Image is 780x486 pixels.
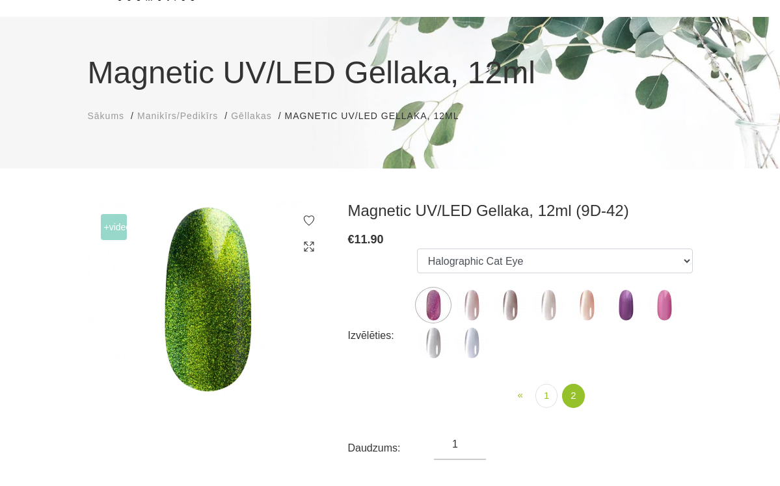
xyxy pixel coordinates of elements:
img: ... [532,289,565,321]
a: 1 [535,384,558,408]
span: Manikīrs/Pedikīrs [137,111,218,121]
span: Sākums [88,111,125,121]
img: ... [610,289,642,321]
img: ... [494,289,526,321]
img: ... [455,289,488,321]
div: Daudzums: [348,438,435,459]
li: Magnetic UV/LED Gellaka, 12ml [285,109,472,123]
a: Manikīrs/Pedikīrs [137,109,218,123]
img: ... [648,289,680,321]
img: ... [417,327,450,359]
img: ... [571,289,603,321]
span: Gēllakas [231,111,271,121]
a: Previous [510,384,531,407]
a: 2 [562,384,584,408]
div: Izvēlēties: [348,325,417,346]
img: Magnetic UV/LED Gellaka, 12ml [88,201,329,398]
span: € [348,233,355,246]
span: +Video [101,214,127,240]
h1: Magnetic UV/LED Gellaka, 12ml [88,49,693,96]
a: Gēllakas [231,109,271,123]
img: ... [417,289,450,321]
a: Sākums [88,109,125,123]
img: ... [455,327,488,359]
h3: Magnetic UV/LED Gellaka, 12ml (9D-42) [348,201,693,221]
nav: product-offer-list [417,384,693,408]
span: « [518,389,523,400]
span: 11.90 [355,233,384,246]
